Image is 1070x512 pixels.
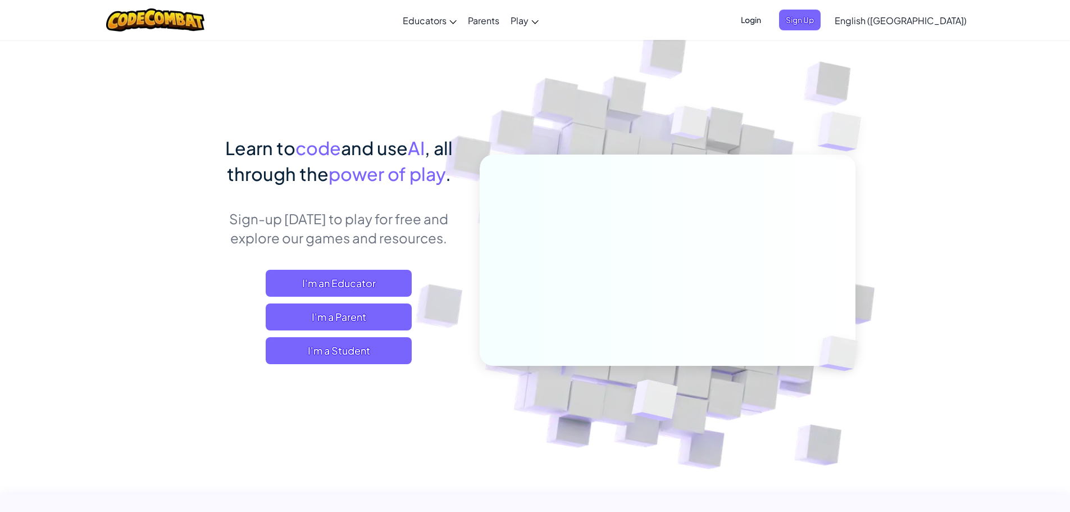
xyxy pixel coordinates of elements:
[397,5,462,35] a: Educators
[462,5,505,35] a: Parents
[225,137,295,159] span: Learn to
[779,10,821,30] button: Sign Up
[215,209,463,247] p: Sign-up [DATE] to play for free and explore our games and resources.
[445,162,451,185] span: .
[835,15,967,26] span: English ([GEOGRAPHIC_DATA])
[604,356,704,449] img: Overlap cubes
[408,137,425,159] span: AI
[106,8,204,31] img: CodeCombat logo
[734,10,768,30] button: Login
[505,5,544,35] a: Play
[795,84,893,179] img: Overlap cubes
[341,137,408,159] span: and use
[266,270,412,297] a: I'm an Educator
[329,162,445,185] span: power of play
[649,84,730,167] img: Overlap cubes
[829,5,972,35] a: English ([GEOGRAPHIC_DATA])
[800,312,884,395] img: Overlap cubes
[266,303,412,330] a: I'm a Parent
[295,137,341,159] span: code
[511,15,529,26] span: Play
[403,15,447,26] span: Educators
[266,337,412,364] button: I'm a Student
